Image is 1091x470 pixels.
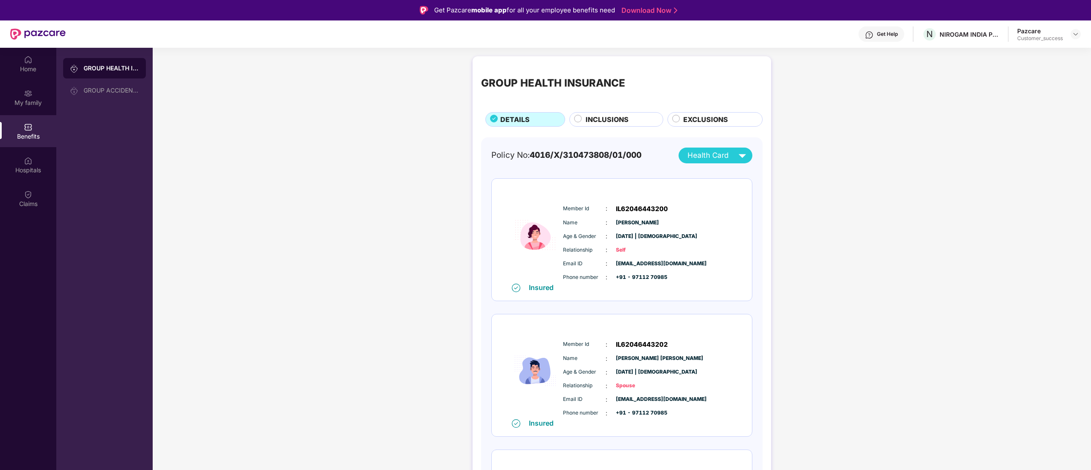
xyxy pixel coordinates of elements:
span: [PERSON_NAME] [616,219,659,227]
img: Logo [420,6,428,15]
span: Self [616,246,659,254]
span: Age & Gender [563,232,606,241]
span: Name [563,354,606,363]
span: Phone number [563,273,606,281]
span: Relationship [563,246,606,254]
span: N [926,29,933,39]
strong: mobile app [471,6,507,14]
div: Get Pazcare for all your employee benefits need [434,5,615,15]
span: [DATE] | [DEMOGRAPHIC_DATA] [616,232,659,241]
span: IL62046443200 [616,204,668,214]
div: Policy No: [491,149,641,162]
span: Phone number [563,409,606,417]
span: Name [563,219,606,227]
span: 4016/X/310473808/01/000 [530,150,641,160]
div: Get Help [877,31,898,38]
img: svg+xml;base64,PHN2ZyB3aWR0aD0iMjAiIGhlaWdodD0iMjAiIHZpZXdCb3g9IjAgMCAyMCAyMCIgZmlsbD0ibm9uZSIgeG... [24,89,32,98]
span: Member Id [563,340,606,348]
img: svg+xml;base64,PHN2ZyB3aWR0aD0iMjAiIGhlaWdodD0iMjAiIHZpZXdCb3g9IjAgMCAyMCAyMCIgZmlsbD0ibm9uZSIgeG... [70,87,78,95]
img: New Pazcare Logo [10,29,66,40]
span: : [606,245,607,255]
span: : [606,273,607,282]
img: svg+xml;base64,PHN2ZyBpZD0iSG9tZSIgeG1sbnM9Imh0dHA6Ly93d3cudzMub3JnLzIwMDAvc3ZnIiB3aWR0aD0iMjAiIG... [24,55,32,64]
a: Download Now [621,6,675,15]
span: Spouse [616,382,659,390]
span: Health Card [688,150,728,161]
img: svg+xml;base64,PHN2ZyB4bWxucz0iaHR0cDovL3d3dy53My5vcmcvMjAwMC9zdmciIHZpZXdCb3g9IjAgMCAyNCAyNCIgd2... [735,148,750,163]
span: IL62046443202 [616,339,668,350]
img: svg+xml;base64,PHN2ZyB3aWR0aD0iMjAiIGhlaWdodD0iMjAiIHZpZXdCb3g9IjAgMCAyMCAyMCIgZmlsbD0ibm9uZSIgeG... [70,64,78,73]
div: NIROGAM INDIA PVT. LTD. [940,30,999,38]
img: svg+xml;base64,PHN2ZyBpZD0iSG9zcGl0YWxzIiB4bWxucz0iaHR0cDovL3d3dy53My5vcmcvMjAwMC9zdmciIHdpZHRoPS... [24,157,32,165]
div: Insured [529,283,559,292]
span: : [606,354,607,363]
span: [DATE] | [DEMOGRAPHIC_DATA] [616,368,659,376]
img: svg+xml;base64,PHN2ZyBpZD0iQmVuZWZpdHMiIHhtbG5zPSJodHRwOi8vd3d3LnczLm9yZy8yMDAwL3N2ZyIgd2lkdGg9Ij... [24,123,32,131]
button: Health Card [679,148,752,163]
img: svg+xml;base64,PHN2ZyBpZD0iRHJvcGRvd24tMzJ4MzIiIHhtbG5zPSJodHRwOi8vd3d3LnczLm9yZy8yMDAwL3N2ZyIgd2... [1072,31,1079,38]
div: Insured [529,419,559,427]
div: Pazcare [1017,27,1063,35]
span: INCLUSIONS [586,114,629,125]
span: Relationship [563,382,606,390]
span: +91 - 97112 70985 [616,409,659,417]
span: DETAILS [500,114,530,125]
span: EXCLUSIONS [683,114,728,125]
img: svg+xml;base64,PHN2ZyBpZD0iQ2xhaW0iIHhtbG5zPSJodHRwOi8vd3d3LnczLm9yZy8yMDAwL3N2ZyIgd2lkdGg9IjIwIi... [24,190,32,199]
span: Email ID [563,395,606,403]
span: Email ID [563,260,606,268]
span: Member Id [563,205,606,213]
span: : [606,340,607,349]
span: : [606,368,607,377]
span: [EMAIL_ADDRESS][DOMAIN_NAME] [616,395,659,403]
img: svg+xml;base64,PHN2ZyB4bWxucz0iaHR0cDovL3d3dy53My5vcmcvMjAwMC9zdmciIHdpZHRoPSIxNiIgaGVpZ2h0PSIxNi... [512,419,520,428]
div: GROUP HEALTH INSURANCE [84,64,139,73]
span: [PERSON_NAME] [PERSON_NAME] [616,354,659,363]
span: : [606,409,607,418]
div: GROUP ACCIDENTAL INSURANCE [84,87,139,94]
span: +91 - 97112 70985 [616,273,659,281]
div: GROUP HEALTH INSURANCE [481,75,625,91]
span: Age & Gender [563,368,606,376]
img: icon [510,323,561,418]
span: [EMAIL_ADDRESS][DOMAIN_NAME] [616,260,659,268]
img: Stroke [674,6,677,15]
span: : [606,204,607,213]
img: svg+xml;base64,PHN2ZyB4bWxucz0iaHR0cDovL3d3dy53My5vcmcvMjAwMC9zdmciIHdpZHRoPSIxNiIgaGVpZ2h0PSIxNi... [512,284,520,292]
div: Customer_success [1017,35,1063,42]
span: : [606,381,607,391]
img: svg+xml;base64,PHN2ZyBpZD0iSGVscC0zMngzMiIgeG1sbnM9Imh0dHA6Ly93d3cudzMub3JnLzIwMDAvc3ZnIiB3aWR0aD... [865,31,873,39]
span: : [606,232,607,241]
span: : [606,218,607,227]
span: : [606,395,607,404]
span: : [606,259,607,268]
img: icon [510,187,561,283]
